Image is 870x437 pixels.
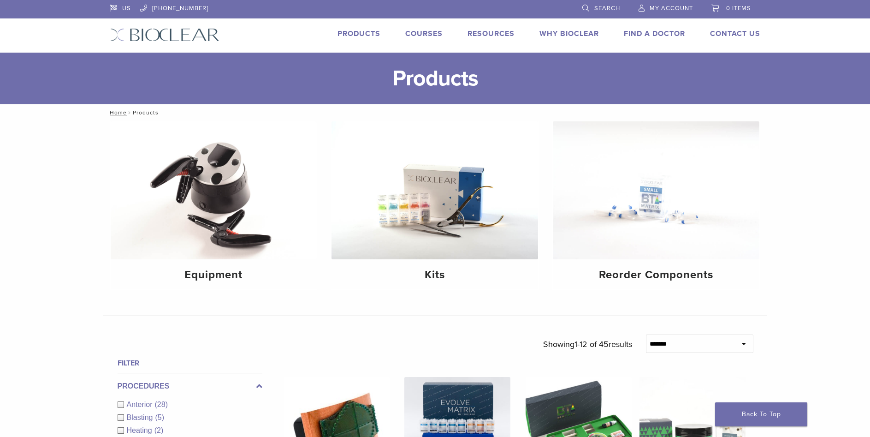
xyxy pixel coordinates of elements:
[118,267,310,283] h4: Equipment
[539,29,599,38] a: Why Bioclear
[107,109,127,116] a: Home
[127,426,154,434] span: Heating
[127,110,133,115] span: /
[118,381,262,392] label: Procedures
[468,29,515,38] a: Resources
[594,5,620,12] span: Search
[624,29,685,38] a: Find A Doctor
[715,402,807,426] a: Back To Top
[331,121,538,259] img: Kits
[560,267,752,283] h4: Reorder Components
[155,413,164,421] span: (5)
[337,29,380,38] a: Products
[553,121,759,259] img: Reorder Components
[650,5,693,12] span: My Account
[154,426,164,434] span: (2)
[127,401,155,408] span: Anterior
[543,335,632,354] p: Showing results
[553,121,759,289] a: Reorder Components
[574,339,609,349] span: 1-12 of 45
[339,267,531,283] h4: Kits
[103,104,767,121] nav: Products
[110,28,219,42] img: Bioclear
[405,29,443,38] a: Courses
[127,413,155,421] span: Blasting
[155,401,168,408] span: (28)
[111,121,317,289] a: Equipment
[118,358,262,369] h4: Filter
[111,121,317,259] img: Equipment
[710,29,760,38] a: Contact Us
[726,5,751,12] span: 0 items
[331,121,538,289] a: Kits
